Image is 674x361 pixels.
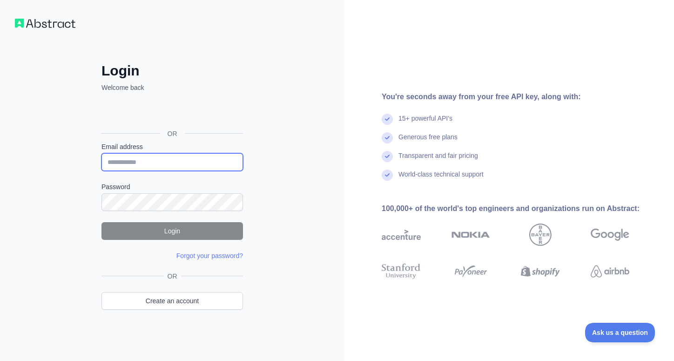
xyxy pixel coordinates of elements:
[382,262,421,281] img: stanford university
[382,114,393,125] img: check mark
[97,102,246,123] iframe: Sign in with Google Button
[398,170,484,188] div: World-class technical support
[15,19,75,28] img: Workflow
[382,170,393,181] img: check mark
[164,272,181,281] span: OR
[382,151,393,162] img: check mark
[101,182,243,191] label: Password
[452,224,491,246] img: nokia
[585,323,655,342] iframe: Toggle Customer Support
[160,129,185,138] span: OR
[521,262,560,281] img: shopify
[591,224,630,246] img: google
[101,62,243,79] h2: Login
[382,224,421,246] img: accenture
[398,132,458,151] div: Generous free plans
[101,292,243,310] a: Create an account
[452,262,491,281] img: payoneer
[382,132,393,143] img: check mark
[176,252,243,259] a: Forgot your password?
[101,222,243,240] button: Login
[398,114,452,132] div: 15+ powerful API's
[101,142,243,151] label: Email address
[591,262,630,281] img: airbnb
[101,83,243,92] p: Welcome back
[382,203,659,214] div: 100,000+ of the world's top engineers and organizations run on Abstract:
[529,224,552,246] img: bayer
[398,151,478,170] div: Transparent and fair pricing
[382,91,659,102] div: You're seconds away from your free API key, along with:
